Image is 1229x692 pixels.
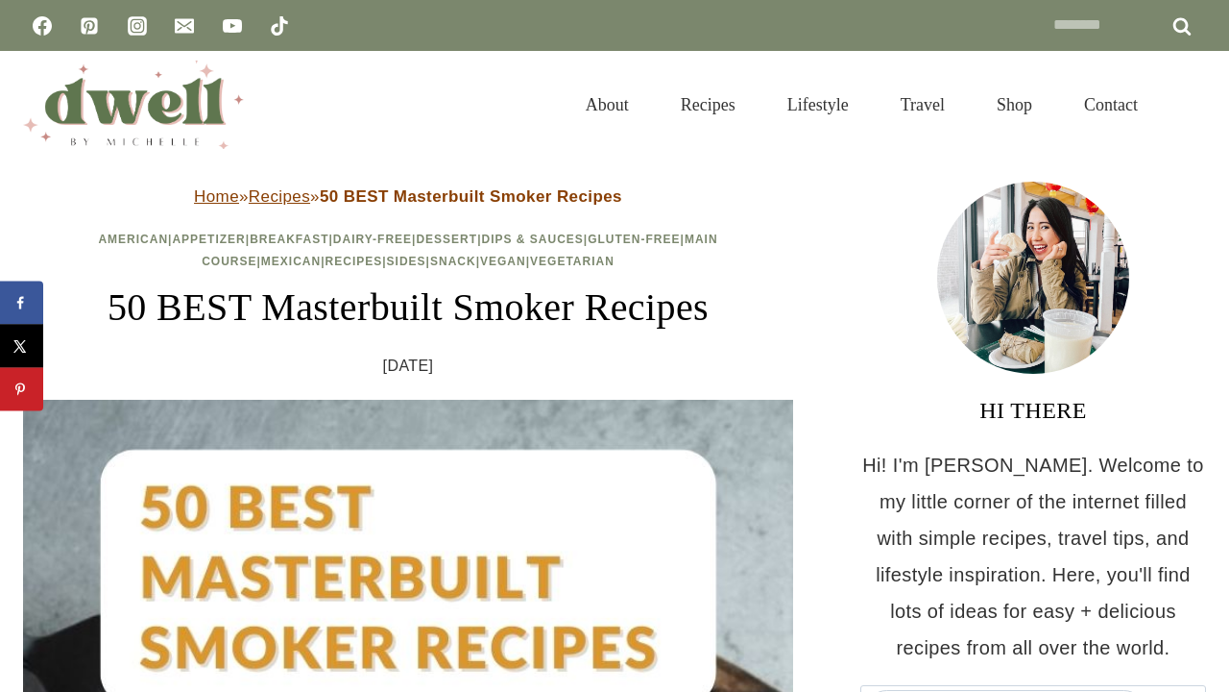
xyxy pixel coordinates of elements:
[261,255,321,268] a: Mexican
[387,255,426,268] a: Sides
[416,233,477,246] a: Dessert
[761,71,875,138] a: Lifestyle
[213,7,252,45] a: YouTube
[249,187,310,206] a: Recipes
[194,187,239,206] a: Home
[98,233,717,268] span: | | | | | | | | | | | | |
[480,255,526,268] a: Vegan
[325,255,383,268] a: Recipes
[560,71,1164,138] nav: Primary Navigation
[383,352,434,381] time: [DATE]
[971,71,1058,138] a: Shop
[194,187,622,206] span: » »
[172,233,245,246] a: Appetizer
[333,233,412,246] a: Dairy-Free
[430,255,476,268] a: Snack
[23,7,61,45] a: Facebook
[860,447,1206,666] p: Hi! I'm [PERSON_NAME]. Welcome to my little corner of the internet filled with simple recipes, tr...
[250,233,328,246] a: Breakfast
[560,71,655,138] a: About
[588,233,680,246] a: Gluten-Free
[530,255,614,268] a: Vegetarian
[320,187,622,206] strong: 50 BEST Masterbuilt Smoker Recipes
[481,233,583,246] a: Dips & Sauces
[98,233,168,246] a: American
[1058,71,1164,138] a: Contact
[165,7,204,45] a: Email
[118,7,157,45] a: Instagram
[23,279,793,336] h1: 50 BEST Masterbuilt Smoker Recipes
[70,7,108,45] a: Pinterest
[23,61,244,149] img: DWELL by michelle
[1173,88,1206,121] button: View Search Form
[655,71,761,138] a: Recipes
[860,393,1206,428] h3: HI THERE
[260,7,299,45] a: TikTok
[875,71,971,138] a: Travel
